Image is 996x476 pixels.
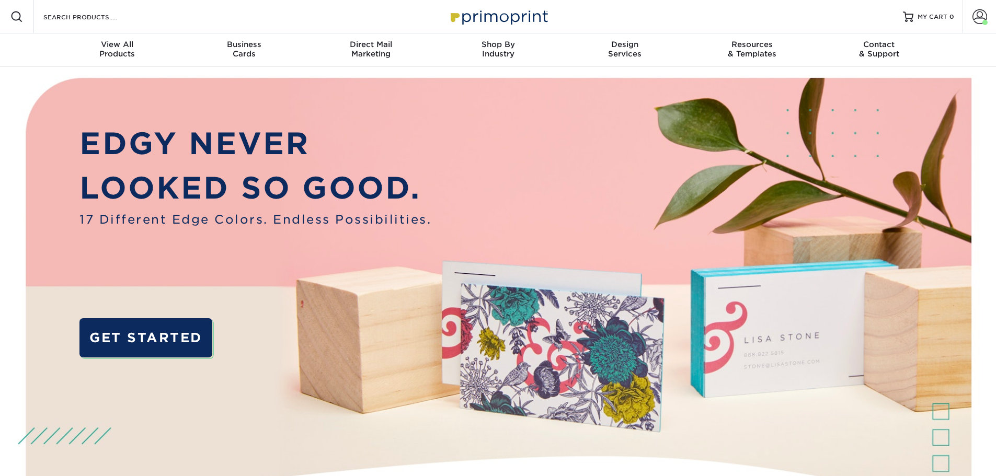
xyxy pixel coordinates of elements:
input: SEARCH PRODUCTS..... [42,10,144,23]
span: Direct Mail [307,40,434,49]
img: Primoprint [446,5,551,28]
span: Contact [816,40,943,49]
div: Marketing [307,40,434,59]
span: Design [562,40,689,49]
span: 17 Different Edge Colors. Endless Possibilities. [79,211,431,228]
div: Services [562,40,689,59]
span: 0 [949,13,954,20]
span: View All [54,40,181,49]
a: BusinessCards [180,33,307,67]
div: & Support [816,40,943,59]
a: View AllProducts [54,33,181,67]
div: & Templates [689,40,816,59]
a: Shop ByIndustry [434,33,562,67]
a: Contact& Support [816,33,943,67]
a: GET STARTED [79,318,212,357]
div: Cards [180,40,307,59]
a: Direct MailMarketing [307,33,434,67]
div: Industry [434,40,562,59]
p: EDGY NEVER [79,121,431,166]
div: Products [54,40,181,59]
span: MY CART [918,13,947,21]
a: Resources& Templates [689,33,816,67]
span: Business [180,40,307,49]
span: Resources [689,40,816,49]
p: LOOKED SO GOOD. [79,166,431,211]
a: DesignServices [562,33,689,67]
span: Shop By [434,40,562,49]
